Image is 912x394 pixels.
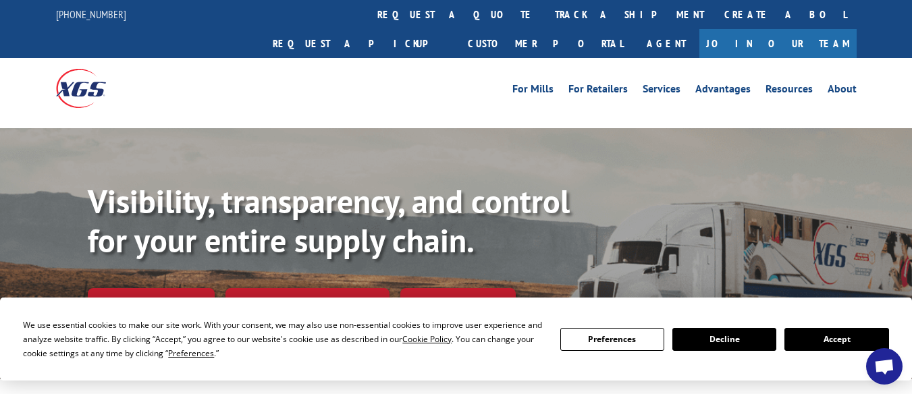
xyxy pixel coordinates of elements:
[828,84,857,98] a: About
[643,84,680,98] a: Services
[402,333,452,345] span: Cookie Policy
[695,84,751,98] a: Advantages
[560,328,664,351] button: Preferences
[568,84,628,98] a: For Retailers
[458,29,633,58] a: Customer Portal
[672,328,776,351] button: Decline
[633,29,699,58] a: Agent
[263,29,458,58] a: Request a pickup
[866,348,903,385] div: Open chat
[400,288,516,317] a: XGS ASSISTANT
[56,7,126,21] a: [PHONE_NUMBER]
[88,288,215,316] a: Track shipment
[512,84,554,98] a: For Mills
[766,84,813,98] a: Resources
[168,347,214,359] span: Preferences
[88,180,570,261] b: Visibility, transparency, and control for your entire supply chain.
[23,318,543,360] div: We use essential cookies to make our site work. With your consent, we may also use non-essential ...
[225,288,390,317] a: Calculate transit time
[699,29,857,58] a: Join Our Team
[784,328,888,351] button: Accept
